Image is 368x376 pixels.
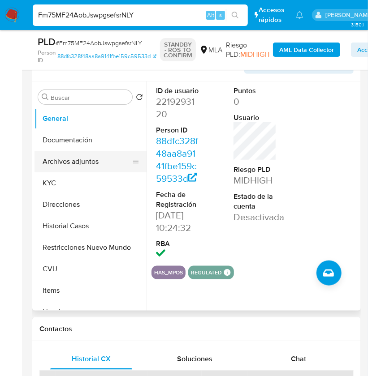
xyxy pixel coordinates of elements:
[279,43,334,57] b: AML Data Collector
[291,354,306,364] span: Chat
[35,215,147,237] button: Historial Casos
[39,325,354,333] h1: Contactos
[35,280,147,301] button: Items
[38,49,56,64] b: Person ID
[156,239,199,249] dt: RBA
[234,95,277,108] dd: 0
[226,9,244,21] button: search-icon
[259,5,287,24] span: Accesos rápidos
[136,94,143,103] button: Volver al orden por defecto
[56,38,142,47] span: # Fm75MF24AobJswpgsefsrNLY
[42,94,49,101] button: Buscar
[156,209,199,234] dd: [DATE] 10:24:32
[160,38,196,61] p: STANDBY - ROS TO CONFIRM
[199,45,222,55] div: MLA
[351,21,364,28] span: 3.150.1
[35,151,139,172] button: Archivos adjuntos
[226,40,269,60] span: Riesgo PLD:
[35,172,147,194] button: KYC
[154,271,183,274] button: has_mpos
[234,192,277,211] dt: Estado de la cuenta
[156,86,199,96] dt: ID de usuario
[234,211,277,223] dd: Desactivada
[33,9,248,21] input: Buscar usuario o caso...
[191,271,222,274] button: regulated
[156,95,199,120] dd: 2219293120
[38,34,56,49] b: PLD
[72,354,111,364] span: Historial CX
[207,11,214,19] span: Alt
[35,237,147,258] button: Restricciones Nuevo Mundo
[234,174,277,187] dd: MIDHIGH
[51,94,129,102] input: Buscar
[35,301,147,323] button: Lista Interna
[156,190,199,209] dt: Fecha de Registración
[234,113,277,123] dt: Usuario
[35,258,147,280] button: CVU
[35,194,147,215] button: Direcciones
[156,134,198,185] a: 88dfc328f48aa8a9141fbe159c59533d
[177,354,212,364] span: Soluciones
[35,129,147,151] button: Documentación
[273,43,340,57] button: AML Data Collector
[219,11,222,19] span: s
[296,11,303,19] a: Notificaciones
[234,165,277,175] dt: Riesgo PLD
[234,86,277,96] dt: Puntos
[57,49,156,64] a: 88dfc328f48aa8a9141fbe159c59533d
[240,49,269,60] span: MIDHIGH
[156,125,199,135] dt: Person ID
[35,108,147,129] button: General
